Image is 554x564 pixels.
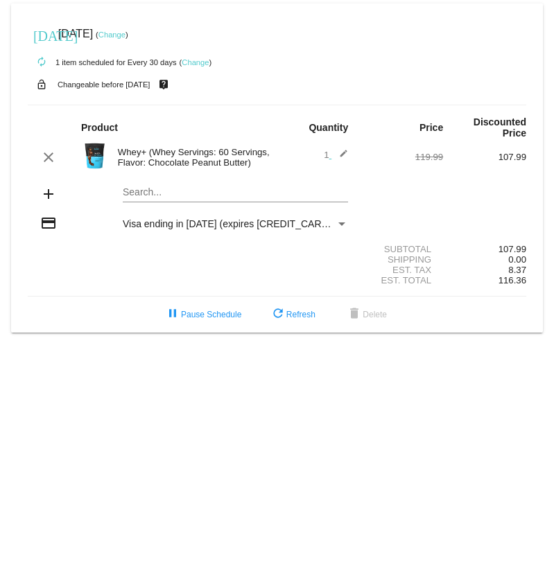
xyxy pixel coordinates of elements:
mat-icon: refresh [270,306,286,323]
mat-icon: add [40,186,57,202]
strong: Quantity [309,122,348,133]
span: Delete [346,310,387,319]
div: Whey+ (Whey Servings: 60 Servings, Flavor: Chocolate Peanut Butter) [111,147,277,168]
button: Refresh [259,302,327,327]
mat-icon: delete [346,306,363,323]
span: Visa ending in [DATE] (expires [CREDIT_CARD_DATA]) [123,218,364,229]
div: Subtotal [360,244,443,254]
mat-icon: lock_open [33,76,50,94]
small: 1 item scheduled for Every 30 days [28,58,177,67]
div: 107.99 [443,152,526,162]
button: Pause Schedule [153,302,252,327]
mat-select: Payment Method [123,218,348,229]
small: ( ) [96,30,128,39]
strong: Discounted Price [474,116,526,139]
span: Pause Schedule [164,310,241,319]
strong: Price [419,122,443,133]
div: Est. Tax [360,265,443,275]
button: Delete [335,302,398,327]
div: Est. Total [360,275,443,285]
mat-icon: live_help [155,76,172,94]
div: 107.99 [443,244,526,254]
mat-icon: [DATE] [33,26,50,43]
mat-icon: clear [40,149,57,166]
span: 1 [324,150,348,160]
span: 116.36 [499,275,526,285]
span: Refresh [270,310,315,319]
input: Search... [123,187,348,198]
mat-icon: credit_card [40,215,57,231]
span: 8.37 [508,265,526,275]
strong: Product [81,122,118,133]
mat-icon: edit [331,149,348,166]
mat-icon: autorenew [33,54,50,71]
span: 0.00 [508,254,526,265]
a: Change [98,30,125,39]
img: Image-1-Carousel-Whey-5lb-CPB-no-badge-1000x1000-Transp.png [81,142,109,170]
mat-icon: pause [164,306,181,323]
div: Shipping [360,254,443,265]
div: 119.99 [360,152,443,162]
small: ( ) [180,58,212,67]
small: Changeable before [DATE] [58,80,150,89]
a: Change [182,58,209,67]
